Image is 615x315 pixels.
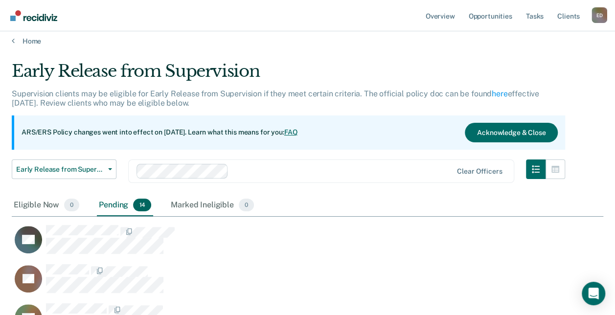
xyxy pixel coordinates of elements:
p: ARS/ERS Policy changes went into effect on [DATE]. Learn what this means for you: [22,128,297,137]
button: Early Release from Supervision [12,159,116,179]
div: CaseloadOpportunityCell-01354979 [12,225,529,264]
div: Pending14 [97,195,153,216]
p: Supervision clients may be eligible for Early Release from Supervision if they meet certain crite... [12,89,539,108]
div: Open Intercom Messenger [582,282,605,305]
span: 0 [64,199,79,211]
button: Profile dropdown button [592,7,607,23]
div: Early Release from Supervision [12,61,565,89]
div: Eligible Now0 [12,195,81,216]
button: Acknowledge & Close [465,123,558,142]
div: Marked Ineligible0 [169,195,256,216]
a: Home [12,37,603,45]
img: Recidiviz [10,10,57,21]
div: E D [592,7,607,23]
span: 0 [239,199,254,211]
span: 14 [133,199,151,211]
div: CaseloadOpportunityCell-04330898 [12,264,529,303]
div: Clear officers [457,167,502,176]
a: FAQ [284,128,298,136]
a: here [492,89,507,98]
span: Early Release from Supervision [16,165,104,174]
